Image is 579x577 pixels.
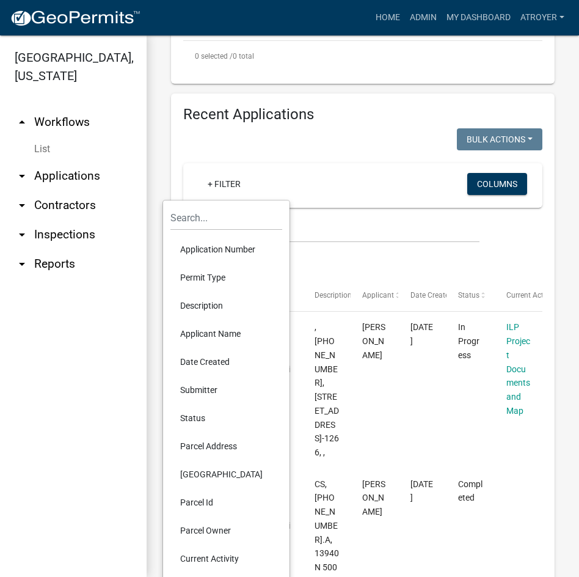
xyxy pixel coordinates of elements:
[351,281,399,311] datatable-header-cell: Applicant
[15,169,29,183] i: arrow_drop_down
[467,173,527,195] button: Columns
[170,432,282,460] li: Parcel Address
[398,281,446,311] datatable-header-cell: Date Created
[302,281,351,311] datatable-header-cell: Description
[170,404,282,432] li: Status
[515,6,569,29] a: atroyer
[362,291,394,300] span: Applicant
[15,198,29,213] i: arrow_drop_down
[410,479,433,503] span: 10/07/2025
[195,52,233,61] span: 0 selected /
[170,292,282,320] li: Description
[315,291,352,300] span: Description
[170,263,282,292] li: Permit Type
[494,281,542,311] datatable-header-cell: Current Activity
[15,257,29,271] i: arrow_drop_down
[362,479,385,517] span: DARYL BORKHOLDER
[15,227,29,242] i: arrow_drop_down
[442,6,515,29] a: My Dashboard
[15,115,29,130] i: arrow_drop_up
[170,488,282,516] li: Parcel Id
[410,322,433,346] span: 10/07/2025
[458,291,479,300] span: Status
[170,235,282,263] li: Application Number
[170,545,282,573] li: Current Activity
[457,128,542,150] button: Bulk Actions
[198,173,250,195] a: + Filter
[458,322,479,360] span: In Progress
[183,218,479,243] input: Search for applications
[506,322,530,416] a: ILP Project Documents and Map
[170,460,282,488] li: [GEOGRAPHIC_DATA]
[446,281,495,311] datatable-header-cell: Status
[170,348,282,376] li: Date Created
[410,291,453,300] span: Date Created
[405,6,442,29] a: Admin
[170,516,282,545] li: Parcel Owner
[170,320,282,348] li: Applicant Name
[183,41,542,72] div: 0 total
[371,6,405,29] a: Home
[315,322,339,457] span: , 007-051-138, 11382 N BISCAYNE LN, Sparrow, ILP2025-1266, ,
[183,106,542,123] h4: Recent Applications
[170,205,282,230] input: Search...
[458,479,482,503] span: Completed
[506,291,557,300] span: Current Activity
[362,322,385,360] span: JIM RABER
[170,376,282,404] li: Submitter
